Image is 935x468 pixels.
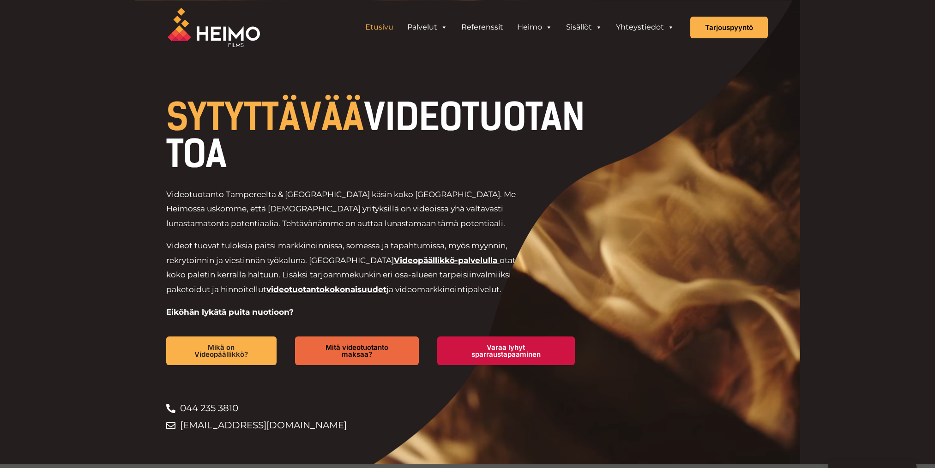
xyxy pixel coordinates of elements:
aside: Header Widget 1 [354,18,686,36]
a: videotuotantokokonaisuudet [266,285,386,294]
p: Videot tuovat tuloksia paitsi markkinoinnissa, somessa ja tapahtumissa, myös myynnin, rekrytoinni... [166,239,531,297]
a: Palvelut [400,18,454,36]
span: SYTYTTÄVÄÄ [166,95,364,139]
a: Videopäällikkö-palvelulla [394,256,497,265]
a: Tarjouspyyntö [690,17,768,38]
a: Yhteystiedot [609,18,681,36]
a: Sisällöt [559,18,609,36]
a: Mikä on Videopäällikkö? [166,336,277,365]
span: ja videomarkkinointipalvelut. [386,285,501,294]
p: Videotuotanto Tampereelta & [GEOGRAPHIC_DATA] käsin koko [GEOGRAPHIC_DATA]. Me Heimossa uskomme, ... [166,187,531,231]
a: Mitä videotuotanto maksaa? [295,336,418,365]
h1: VIDEOTUOTANTOA [166,99,593,173]
a: Heimo [510,18,559,36]
a: [EMAIL_ADDRESS][DOMAIN_NAME] [166,417,593,434]
a: Varaa lyhyt sparraustapaaminen [437,336,575,365]
span: kunkin eri osa-alueen tarpeisiin [354,270,477,279]
span: 044 235 3810 [178,400,238,417]
span: [EMAIL_ADDRESS][DOMAIN_NAME] [178,417,347,434]
span: valmiiksi paketoidut ja hinnoitellut [166,270,511,294]
a: 044 235 3810 [166,400,593,417]
span: Varaa lyhyt sparraustapaaminen [452,344,560,358]
a: Referenssit [454,18,510,36]
span: Mikä on Videopäällikkö? [181,344,262,358]
a: Etusivu [358,18,400,36]
span: Mitä videotuotanto maksaa? [310,344,404,358]
img: Heimo Filmsin logo [168,8,260,47]
strong: Eiköhän lykätä puita nuotioon? [166,307,294,317]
